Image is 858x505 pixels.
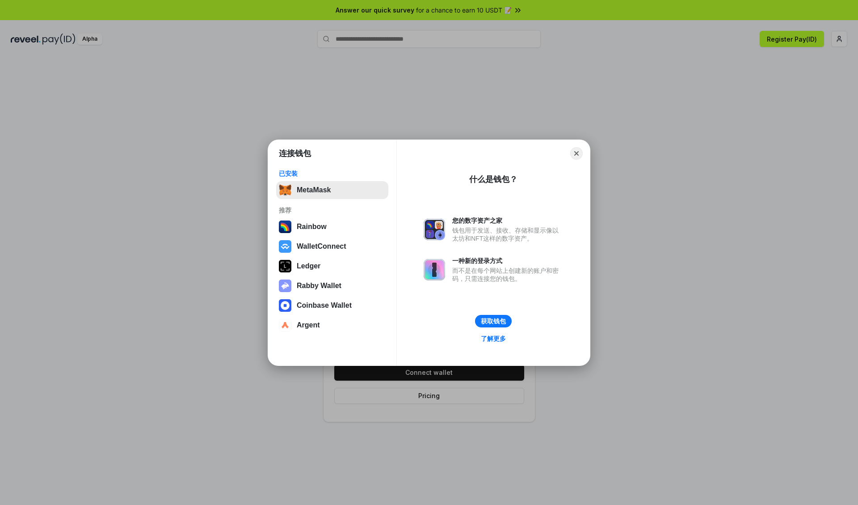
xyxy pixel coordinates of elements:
[297,186,331,194] div: MetaMask
[279,206,386,214] div: 推荐
[452,216,563,225] div: 您的数字资产之家
[452,267,563,283] div: 而不是在每个网站上创建新的账户和密码，只需连接您的钱包。
[297,301,352,310] div: Coinbase Wallet
[297,262,320,270] div: Ledger
[481,317,506,325] div: 获取钱包
[570,147,583,160] button: Close
[424,259,445,280] img: svg+xml,%3Csvg%20xmlns%3D%22http%3A%2F%2Fwww.w3.org%2F2000%2Fsvg%22%20fill%3D%22none%22%20viewBox...
[279,319,291,331] img: svg+xml,%3Csvg%20width%3D%2228%22%20height%3D%2228%22%20viewBox%3D%220%200%2028%2028%22%20fill%3D...
[297,223,327,231] div: Rainbow
[452,226,563,242] div: 钱包用于发送、接收、存储和显示像以太坊和NFT这样的数字资产。
[452,257,563,265] div: 一种新的登录方式
[279,299,291,312] img: svg+xml,%3Csvg%20width%3D%2228%22%20height%3D%2228%22%20viewBox%3D%220%200%2028%2028%22%20fill%3D...
[297,242,346,250] div: WalletConnect
[279,221,291,233] img: svg+xml,%3Csvg%20width%3D%22120%22%20height%3D%22120%22%20viewBox%3D%220%200%20120%20120%22%20fil...
[276,218,388,236] button: Rainbow
[276,277,388,295] button: Rabby Wallet
[276,316,388,334] button: Argent
[297,282,341,290] div: Rabby Wallet
[475,315,512,327] button: 获取钱包
[279,148,311,159] h1: 连接钱包
[276,257,388,275] button: Ledger
[469,174,517,185] div: 什么是钱包？
[279,260,291,272] img: svg+xml,%3Csvg%20xmlns%3D%22http%3A%2F%2Fwww.w3.org%2F2000%2Fsvg%22%20width%3D%2228%22%20height%3...
[276,297,388,314] button: Coinbase Wallet
[424,219,445,240] img: svg+xml,%3Csvg%20xmlns%3D%22http%3A%2F%2Fwww.w3.org%2F2000%2Fsvg%22%20fill%3D%22none%22%20viewBox...
[276,181,388,199] button: MetaMask
[279,240,291,253] img: svg+xml,%3Csvg%20width%3D%2228%22%20height%3D%2228%22%20viewBox%3D%220%200%2028%2028%22%20fill%3D...
[279,184,291,196] img: svg+xml,%3Csvg%20fill%3D%22none%22%20height%3D%2233%22%20viewBox%3D%220%200%2035%2033%22%20width%...
[279,170,386,178] div: 已安装
[481,335,506,343] div: 了解更多
[279,280,291,292] img: svg+xml,%3Csvg%20xmlns%3D%22http%3A%2F%2Fwww.w3.org%2F2000%2Fsvg%22%20fill%3D%22none%22%20viewBox...
[276,238,388,255] button: WalletConnect
[475,333,511,344] a: 了解更多
[297,321,320,329] div: Argent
